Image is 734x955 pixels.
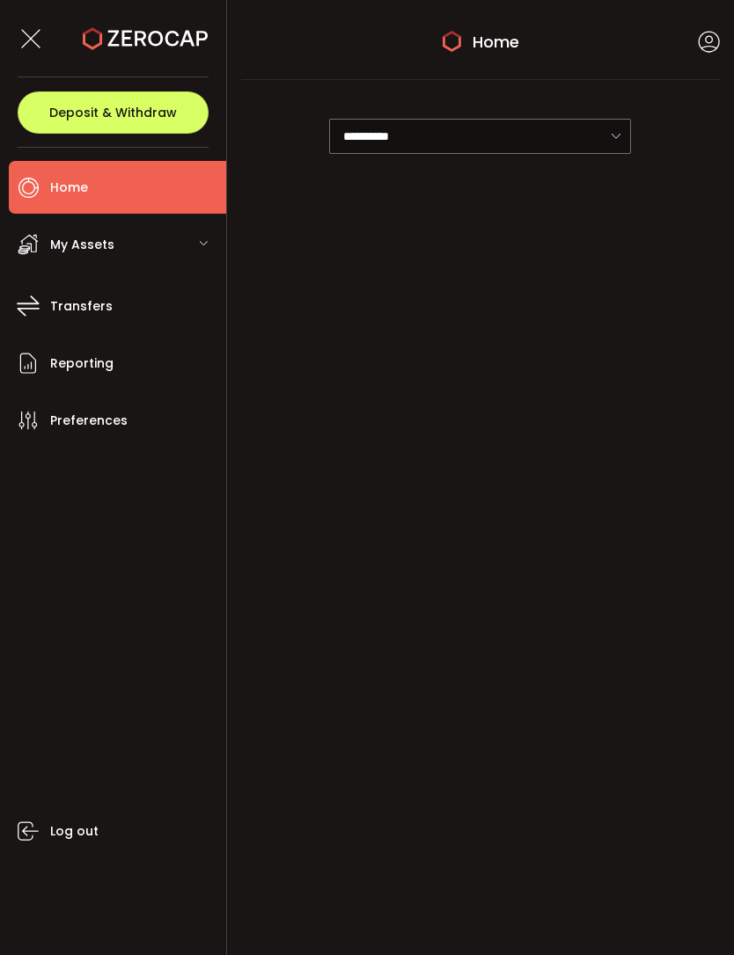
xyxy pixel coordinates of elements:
[50,175,88,200] span: Home
[50,294,113,319] span: Transfers
[50,232,114,258] span: My Assets
[50,351,114,376] span: Reporting
[473,30,519,54] span: Home
[50,819,99,844] span: Log out
[50,408,128,434] span: Preferences
[18,91,209,134] button: Deposit & Withdraw
[49,106,177,119] span: Deposit & Withdraw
